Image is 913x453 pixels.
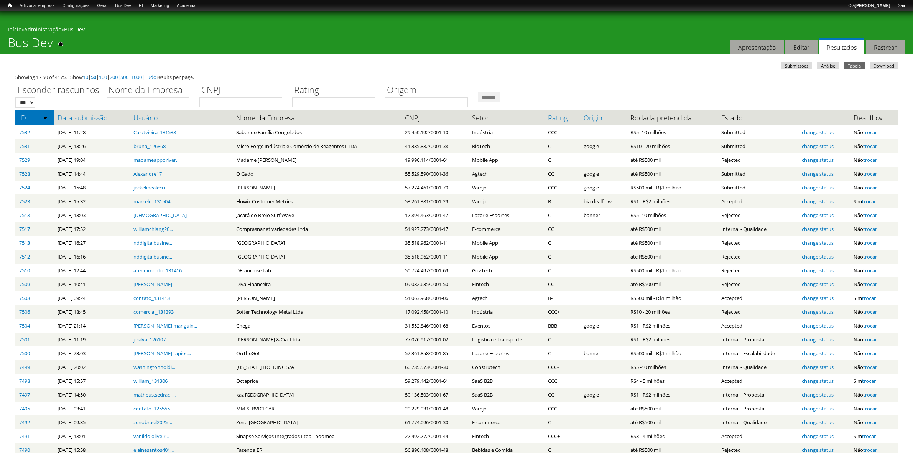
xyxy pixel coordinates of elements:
td: Não [850,208,898,222]
td: Internal - Qualidade [717,222,798,236]
td: 60.285.573/0001-30 [401,360,468,374]
a: trocar [863,129,877,136]
td: Mobile App [468,236,544,250]
a: trocar [862,295,876,301]
td: Sabor de Família Congelados [232,125,401,139]
a: change status [802,129,834,136]
a: trocar [863,184,877,191]
td: Agtech [468,167,544,181]
td: Diva Financeira [232,277,401,291]
td: Rejected [717,208,798,222]
a: [PERSON_NAME].manguin... [133,322,197,329]
td: [DATE] 15:32 [54,194,130,208]
td: Jacará do Brejo Surf Wave [232,208,401,222]
td: Construtech [468,360,544,374]
td: R$500 mil - R$1 milhão [627,346,717,360]
a: 7491 [19,433,30,440]
a: trocar [863,143,877,150]
th: Setor [468,110,544,125]
a: Academia [173,2,199,10]
td: 50.724.497/0001-69 [401,264,468,277]
td: CCC+ [544,305,580,319]
td: [DATE] 16:27 [54,236,130,250]
td: Rejected [717,305,798,319]
th: Rodada pretendida [627,110,717,125]
td: [DATE] 12:44 [54,264,130,277]
td: google [580,139,627,153]
td: Chega+ [232,319,401,333]
td: BioTech [468,139,544,153]
td: CCC [544,125,580,139]
a: 100 [99,74,107,81]
td: C [544,153,580,167]
td: Mobile App [468,153,544,167]
a: change status [802,226,834,232]
a: change status [802,308,834,315]
a: contato_125555 [133,405,170,412]
td: até R$500 mil [627,153,717,167]
a: Adicionar empresa [16,2,59,10]
a: trocar [863,336,877,343]
td: Submitted [717,181,798,194]
a: trocar [863,212,877,219]
a: change status [802,198,834,205]
a: 7508 [19,295,30,301]
a: 7531 [19,143,30,150]
a: Submissões [781,62,812,69]
a: 7500 [19,350,30,357]
td: [PERSON_NAME] [232,291,401,305]
td: 53.261.381/0001-29 [401,194,468,208]
td: Não [850,402,898,415]
td: [DATE] 17:52 [54,222,130,236]
a: 7506 [19,308,30,315]
td: 29.450.192/0001-10 [401,125,468,139]
td: Submitted [717,139,798,153]
td: Não [850,236,898,250]
a: Origin [584,114,623,122]
td: [US_STATE] HOLDING S/A [232,360,401,374]
td: Não [850,360,898,374]
td: banner [580,208,627,222]
th: Nome da Empresa [232,110,401,125]
a: Configurações [59,2,94,10]
td: R$10 - 20 milhões [627,139,717,153]
a: ID [19,114,50,122]
td: Rejected [717,153,798,167]
td: Não [850,181,898,194]
td: Sim [850,374,898,388]
a: Olá[PERSON_NAME] [844,2,894,10]
a: Bus Dev [111,2,135,10]
td: google [580,167,627,181]
td: C [544,208,580,222]
td: Eventos [468,319,544,333]
a: williamchiang20... [133,226,173,232]
a: change status [802,239,834,246]
a: contato_131413 [133,295,170,301]
a: 7498 [19,377,30,384]
a: Rastrear [866,40,905,55]
td: [DATE] 16:16 [54,250,130,264]
td: C [544,250,580,264]
a: Apresentação [730,40,784,55]
td: B [544,194,580,208]
a: change status [802,184,834,191]
a: marcelo_131504 [133,198,170,205]
td: bia-dealflow [580,194,627,208]
td: Não [850,333,898,346]
td: Softer Technology Metal Ltda [232,305,401,319]
td: Logística e Transporte [468,333,544,346]
a: change status [802,143,834,150]
td: R$500 mil - R$1 milhão [627,291,717,305]
a: trocar [862,198,876,205]
a: [DEMOGRAPHIC_DATA] [133,212,187,219]
a: Geral [93,2,111,10]
div: Showing 1 - 50 of 4175. Show | | | | | | results per page. [15,73,898,81]
td: [GEOGRAPHIC_DATA] [232,236,401,250]
img: ordem crescente [43,115,48,120]
td: Accepted [717,194,798,208]
td: 17.092.458/0001-10 [401,305,468,319]
td: até R$500 mil [627,167,717,181]
a: trocar [863,419,877,426]
a: 7513 [19,239,30,246]
label: CNPJ [199,84,287,97]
